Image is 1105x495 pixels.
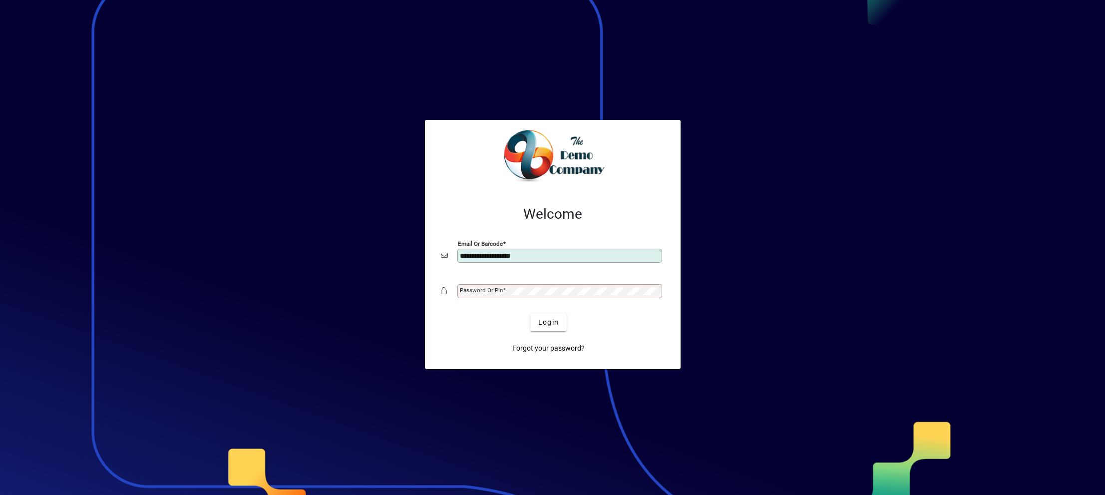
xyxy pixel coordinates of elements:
[441,206,665,223] h2: Welcome
[458,240,503,247] mat-label: Email or Barcode
[538,317,559,328] span: Login
[508,339,589,357] a: Forgot your password?
[512,343,585,354] span: Forgot your password?
[460,287,503,294] mat-label: Password or Pin
[530,313,567,331] button: Login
